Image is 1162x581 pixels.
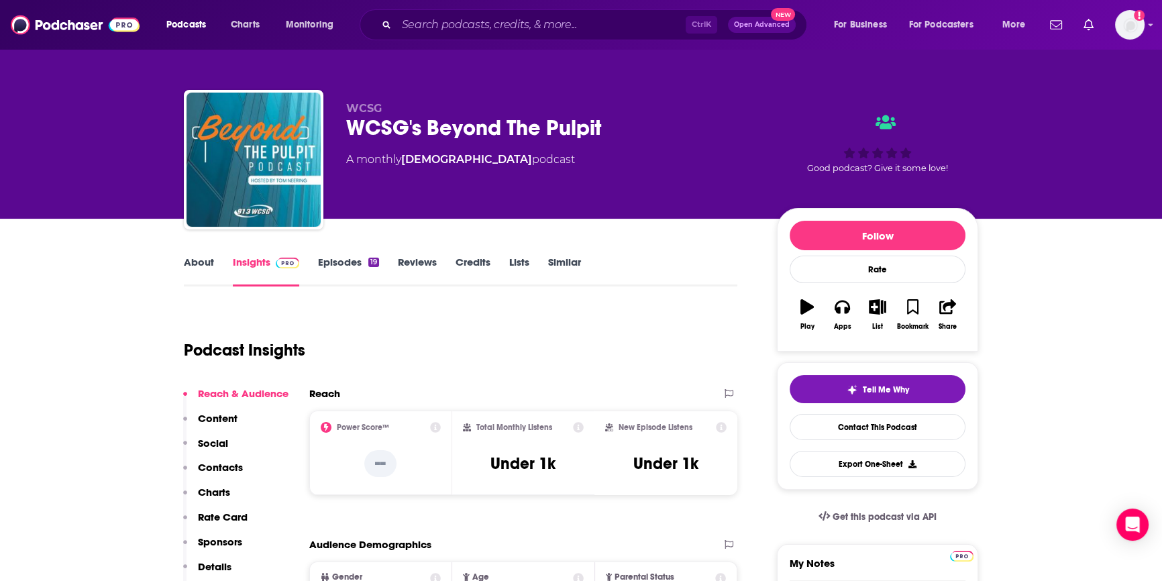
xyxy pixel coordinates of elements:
[184,256,214,286] a: About
[950,549,973,562] a: Pro website
[825,14,904,36] button: open menu
[198,412,237,425] p: Content
[897,323,929,331] div: Bookmark
[476,423,552,432] h2: Total Monthly Listens
[276,258,299,268] img: Podchaser Pro
[633,454,698,474] h3: Under 1k
[619,423,692,432] h2: New Episode Listens
[11,12,140,38] img: Podchaser - Follow, Share and Rate Podcasts
[456,256,490,286] a: Credits
[187,93,321,227] img: WCSG's Beyond The Pulpit
[734,21,790,28] span: Open Advanced
[860,290,895,339] button: List
[950,551,973,562] img: Podchaser Pro
[790,414,965,440] a: Contact This Podcast
[183,535,242,560] button: Sponsors
[183,412,237,437] button: Content
[509,256,529,286] a: Lists
[276,14,351,36] button: open menu
[346,102,382,115] span: WCSG
[790,256,965,283] div: Rate
[397,14,686,36] input: Search podcasts, credits, & more...
[337,423,389,432] h2: Power Score™
[895,290,930,339] button: Bookmark
[900,14,993,36] button: open menu
[834,323,851,331] div: Apps
[231,15,260,34] span: Charts
[993,14,1042,36] button: open menu
[372,9,820,40] div: Search podcasts, credits, & more...
[286,15,333,34] span: Monitoring
[183,437,228,462] button: Social
[872,323,883,331] div: List
[939,323,957,331] div: Share
[1078,13,1099,36] a: Show notifications dropdown
[198,511,248,523] p: Rate Card
[825,290,859,339] button: Apps
[222,14,268,36] a: Charts
[790,375,965,403] button: tell me why sparkleTell Me Why
[777,102,978,185] div: Good podcast? Give it some love!
[790,221,965,250] button: Follow
[847,384,857,395] img: tell me why sparkle
[790,557,965,580] label: My Notes
[401,153,532,166] a: [DEMOGRAPHIC_DATA]
[183,511,248,535] button: Rate Card
[490,454,556,474] h3: Under 1k
[198,535,242,548] p: Sponsors
[807,163,948,173] span: Good podcast? Give it some love!
[863,384,909,395] span: Tell Me Why
[364,450,397,477] p: --
[398,256,437,286] a: Reviews
[800,323,814,331] div: Play
[309,387,340,400] h2: Reach
[183,387,288,412] button: Reach & Audience
[686,16,717,34] span: Ctrl K
[198,486,230,498] p: Charts
[1115,10,1145,40] span: Logged in as BenLaurro
[1116,509,1149,541] div: Open Intercom Messenger
[1115,10,1145,40] button: Show profile menu
[834,15,887,34] span: For Business
[790,290,825,339] button: Play
[548,256,581,286] a: Similar
[1115,10,1145,40] img: User Profile
[184,340,305,360] h1: Podcast Insights
[909,15,973,34] span: For Podcasters
[183,461,243,486] button: Contacts
[233,256,299,286] a: InsightsPodchaser Pro
[198,437,228,450] p: Social
[368,258,379,267] div: 19
[931,290,965,339] button: Share
[771,8,795,21] span: New
[166,15,206,34] span: Podcasts
[309,538,431,551] h2: Audience Demographics
[808,500,947,533] a: Get this podcast via API
[790,451,965,477] button: Export One-Sheet
[728,17,796,33] button: Open AdvancedNew
[183,486,230,511] button: Charts
[198,387,288,400] p: Reach & Audience
[198,461,243,474] p: Contacts
[198,560,231,573] p: Details
[346,152,575,168] div: A monthly podcast
[833,511,937,523] span: Get this podcast via API
[1134,10,1145,21] svg: Add a profile image
[318,256,379,286] a: Episodes19
[1002,15,1025,34] span: More
[157,14,223,36] button: open menu
[1045,13,1067,36] a: Show notifications dropdown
